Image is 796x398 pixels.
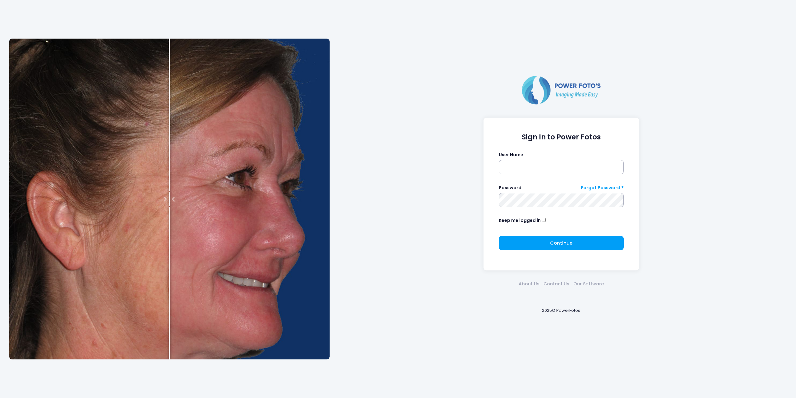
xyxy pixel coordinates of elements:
[336,297,787,324] div: 2025© PowerFotos
[571,281,606,287] a: Our Software
[519,74,603,105] img: Logo
[499,185,521,191] label: Password
[499,133,624,141] h1: Sign In to Power Fotos
[541,281,571,287] a: Contact Us
[499,217,541,224] label: Keep me logged in
[550,240,572,246] span: Continue
[516,281,541,287] a: About Us
[581,185,624,191] a: Forgot Password ?
[499,152,523,158] label: User Name
[499,236,624,250] button: Continue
